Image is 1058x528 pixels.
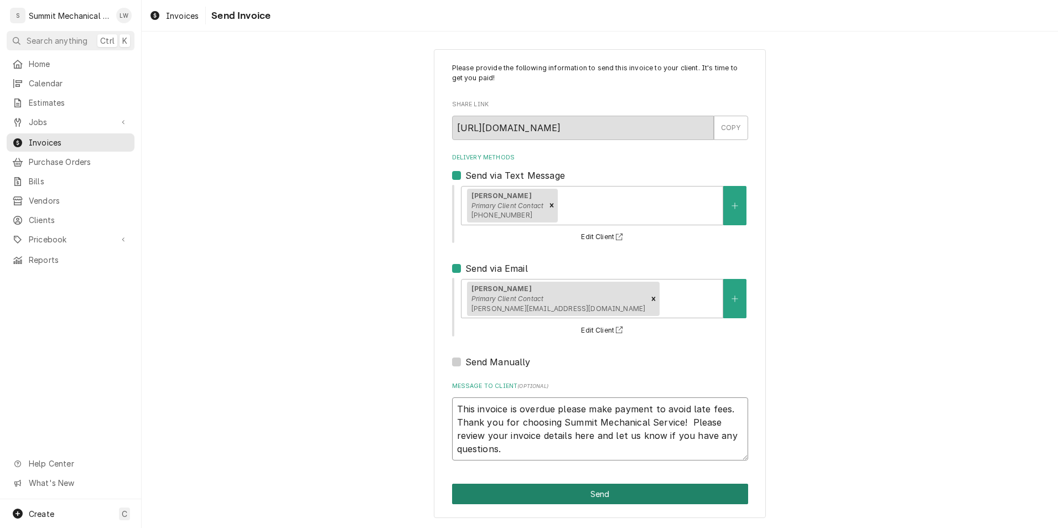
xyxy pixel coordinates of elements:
label: Delivery Methods [452,153,748,162]
div: Remove [object Object] [647,282,660,316]
a: Go to Jobs [7,113,134,131]
em: Primary Client Contact [471,294,544,303]
button: Create New Contact [723,279,746,318]
a: Go to Pricebook [7,230,134,249]
span: Purchase Orders [29,156,129,168]
label: Send via Email [465,262,528,275]
div: LW [116,8,132,23]
span: Vendors [29,195,129,206]
a: Bills [7,172,134,190]
strong: [PERSON_NAME] [471,284,532,293]
p: Please provide the following information to send this invoice to your client. It's time to get yo... [452,63,748,84]
em: Primary Client Contact [471,201,544,210]
span: Clients [29,214,129,226]
span: K [122,35,127,46]
span: Home [29,58,129,70]
div: Remove [object Object] [546,189,558,223]
span: Search anything [27,35,87,46]
div: Button Group [452,484,748,504]
span: ( optional ) [517,383,548,389]
span: Ctrl [100,35,115,46]
div: S [10,8,25,23]
span: C [122,508,127,520]
strong: [PERSON_NAME] [471,191,532,200]
a: Vendors [7,191,134,210]
span: Send Invoice [208,8,271,23]
span: What's New [29,477,128,489]
button: Search anythingCtrlK [7,31,134,50]
svg: Create New Contact [732,202,738,210]
label: Share Link [452,100,748,109]
a: Clients [7,211,134,229]
div: Summit Mechanical Service LLC [29,10,110,22]
div: Invoice Send Form [452,63,748,460]
span: Create [29,509,54,519]
span: Reports [29,254,129,266]
span: Help Center [29,458,128,469]
span: [PHONE_NUMBER] [471,211,532,219]
span: Pricebook [29,234,112,245]
div: Delivery Methods [452,153,748,368]
button: COPY [714,116,748,140]
span: Jobs [29,116,112,128]
div: Invoice Send [434,49,766,519]
a: Go to What's New [7,474,134,492]
label: Message to Client [452,382,748,391]
div: Share Link [452,100,748,139]
div: Message to Client [452,382,748,460]
a: Purchase Orders [7,153,134,171]
span: Estimates [29,97,129,108]
label: Send Manually [465,355,531,369]
a: Calendar [7,74,134,92]
a: Reports [7,251,134,269]
a: Estimates [7,94,134,112]
span: Calendar [29,77,129,89]
button: Edit Client [579,324,627,338]
a: Invoices [7,133,134,152]
a: Home [7,55,134,73]
a: Invoices [145,7,203,25]
label: Send via Text Message [465,169,565,182]
div: Button Group Row [452,484,748,504]
button: Send [452,484,748,504]
span: Bills [29,175,129,187]
textarea: This invoice is overdue please make payment to avoid late fees. Thank you for choosing Summit Mec... [452,397,748,460]
span: Invoices [166,10,199,22]
span: Invoices [29,137,129,148]
a: Go to Help Center [7,454,134,473]
button: Edit Client [579,230,627,244]
div: Landon Weeks's Avatar [116,8,132,23]
svg: Create New Contact [732,295,738,303]
button: Create New Contact [723,186,746,225]
span: [PERSON_NAME][EMAIL_ADDRESS][DOMAIN_NAME] [471,304,646,313]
